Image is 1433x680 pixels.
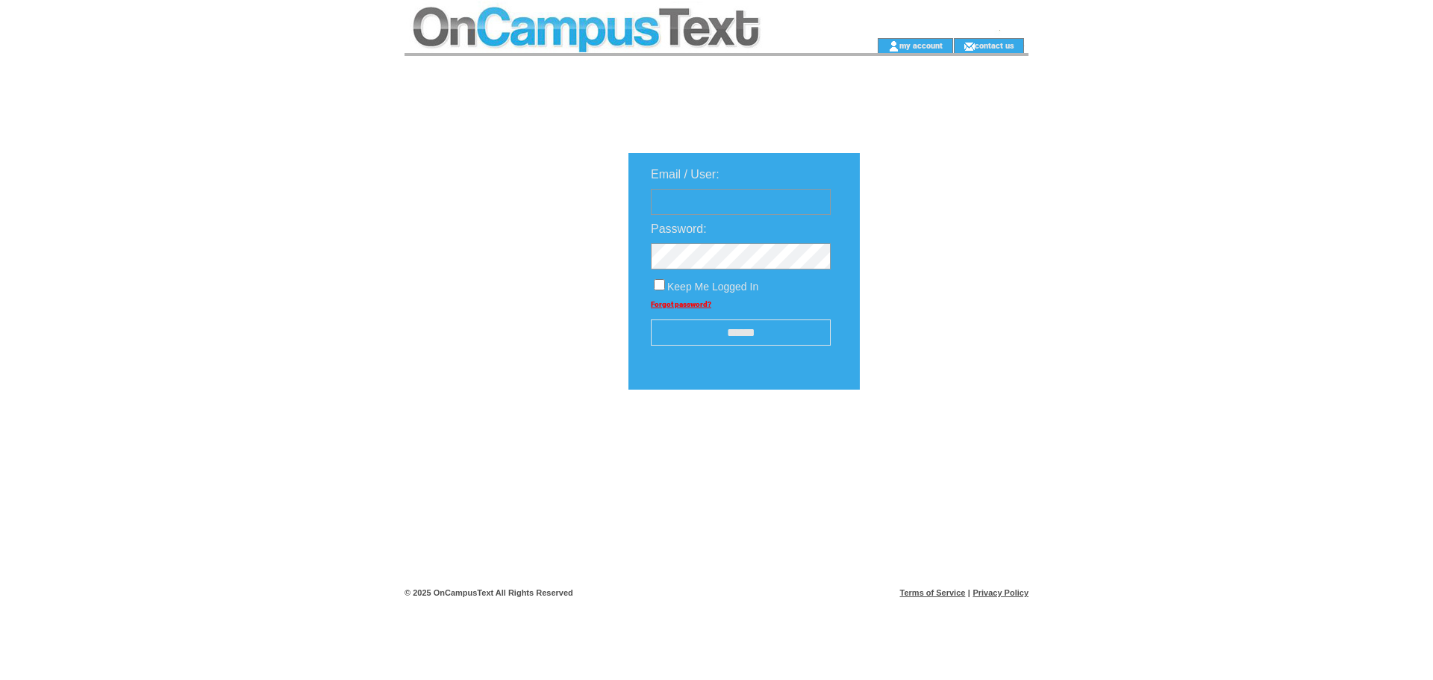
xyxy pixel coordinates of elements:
span: Email / User: [651,168,719,181]
span: © 2025 OnCampusText All Rights Reserved [405,588,573,597]
span: Password: [651,222,707,235]
span: | [968,588,970,597]
a: my account [899,40,943,50]
img: transparent.png;jsessionid=172CF371FDBAA165B04C508EB149AB37 [903,427,978,446]
img: account_icon.gif;jsessionid=172CF371FDBAA165B04C508EB149AB37 [888,40,899,52]
span: Keep Me Logged In [667,281,758,293]
a: contact us [975,40,1014,50]
a: Privacy Policy [972,588,1028,597]
img: contact_us_icon.gif;jsessionid=172CF371FDBAA165B04C508EB149AB37 [964,40,975,52]
a: Terms of Service [900,588,966,597]
a: Forgot password? [651,300,711,308]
